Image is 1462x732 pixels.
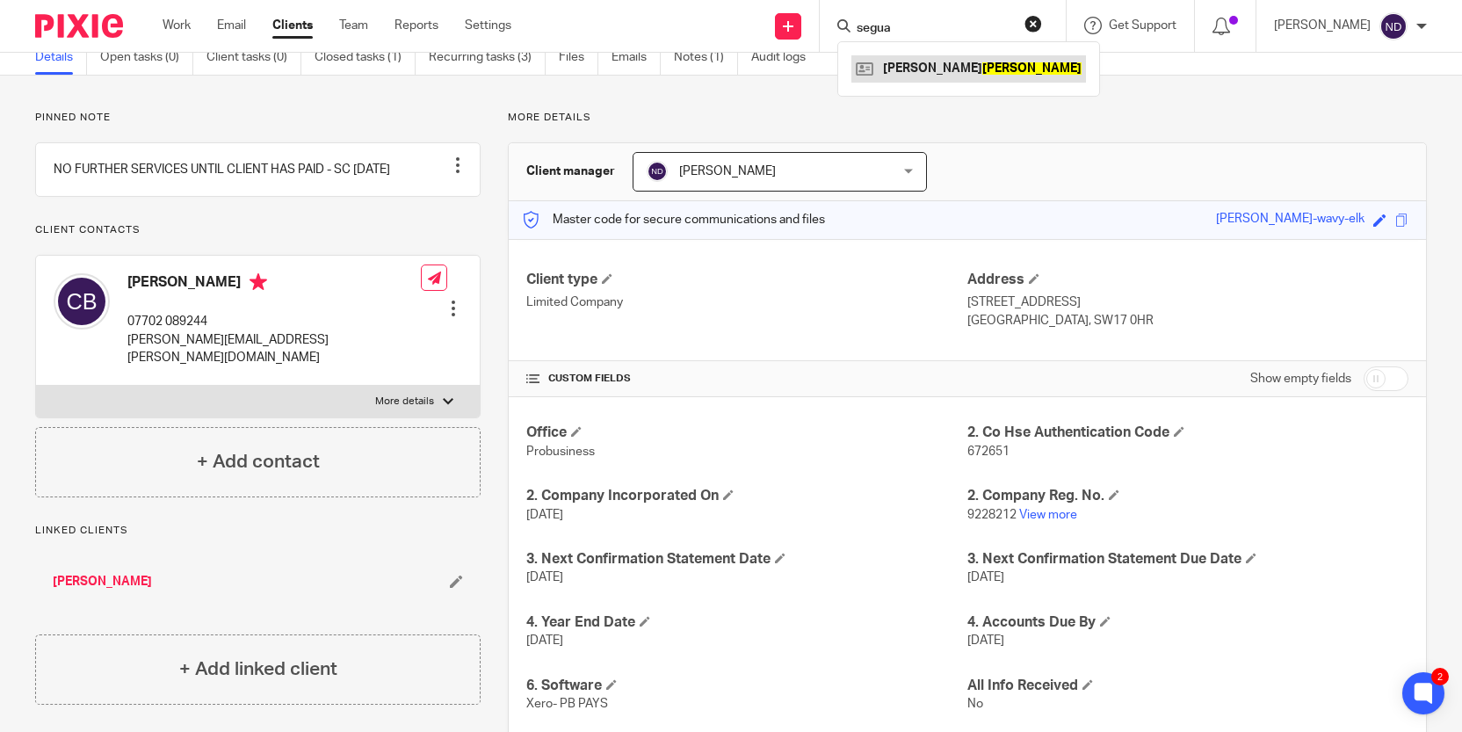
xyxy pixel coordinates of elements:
[526,487,967,505] h4: 2. Company Incorporated On
[163,17,191,34] a: Work
[1250,370,1351,388] label: Show empty fields
[1024,15,1042,33] button: Clear
[1019,509,1077,521] a: View more
[612,40,661,75] a: Emails
[526,677,967,695] h4: 6. Software
[967,424,1408,442] h4: 2. Co Hse Authentication Code
[127,273,421,295] h4: [PERSON_NAME]
[1379,12,1408,40] img: svg%3E
[465,17,511,34] a: Settings
[526,424,967,442] h4: Office
[855,21,1013,37] input: Search
[967,550,1408,569] h4: 3. Next Confirmation Statement Due Date
[315,40,416,75] a: Closed tasks (1)
[54,273,110,330] img: svg%3E
[679,165,776,178] span: [PERSON_NAME]
[526,372,967,386] h4: CUSTOM FIELDS
[197,448,320,475] h4: + Add contact
[967,571,1004,583] span: [DATE]
[53,573,152,591] a: [PERSON_NAME]
[526,698,608,710] span: Xero- PB PAYS
[526,294,967,311] p: Limited Company
[375,395,434,409] p: More details
[967,446,1010,458] span: 672651
[100,40,193,75] a: Open tasks (0)
[967,312,1408,330] p: [GEOGRAPHIC_DATA], SW17 0HR
[522,211,825,228] p: Master code for secure communications and files
[339,17,368,34] a: Team
[967,677,1408,695] h4: All Info Received
[35,223,481,237] p: Client contacts
[35,14,123,38] img: Pixie
[526,271,967,289] h4: Client type
[35,40,87,75] a: Details
[674,40,738,75] a: Notes (1)
[751,40,819,75] a: Audit logs
[526,446,595,458] span: Probusiness
[967,487,1408,505] h4: 2. Company Reg. No.
[526,571,563,583] span: [DATE]
[967,509,1017,521] span: 9228212
[967,634,1004,647] span: [DATE]
[206,40,301,75] a: Client tasks (0)
[526,634,563,647] span: [DATE]
[217,17,246,34] a: Email
[35,111,481,125] p: Pinned note
[967,294,1408,311] p: [STREET_ADDRESS]
[526,550,967,569] h4: 3. Next Confirmation Statement Date
[526,613,967,632] h4: 4. Year End Date
[967,613,1408,632] h4: 4. Accounts Due By
[179,656,337,683] h4: + Add linked client
[429,40,546,75] a: Recurring tasks (3)
[526,509,563,521] span: [DATE]
[394,17,438,34] a: Reports
[250,273,267,291] i: Primary
[35,524,481,538] p: Linked clients
[1109,19,1176,32] span: Get Support
[967,271,1408,289] h4: Address
[1431,668,1449,685] div: 2
[127,331,421,367] p: [PERSON_NAME][EMAIL_ADDRESS][PERSON_NAME][DOMAIN_NAME]
[526,163,615,180] h3: Client manager
[559,40,598,75] a: Files
[647,161,668,182] img: svg%3E
[272,17,313,34] a: Clients
[1216,210,1364,230] div: [PERSON_NAME]-wavy-elk
[967,698,983,710] span: No
[508,111,1427,125] p: More details
[1274,17,1371,34] p: [PERSON_NAME]
[127,313,421,330] p: 07702 089244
